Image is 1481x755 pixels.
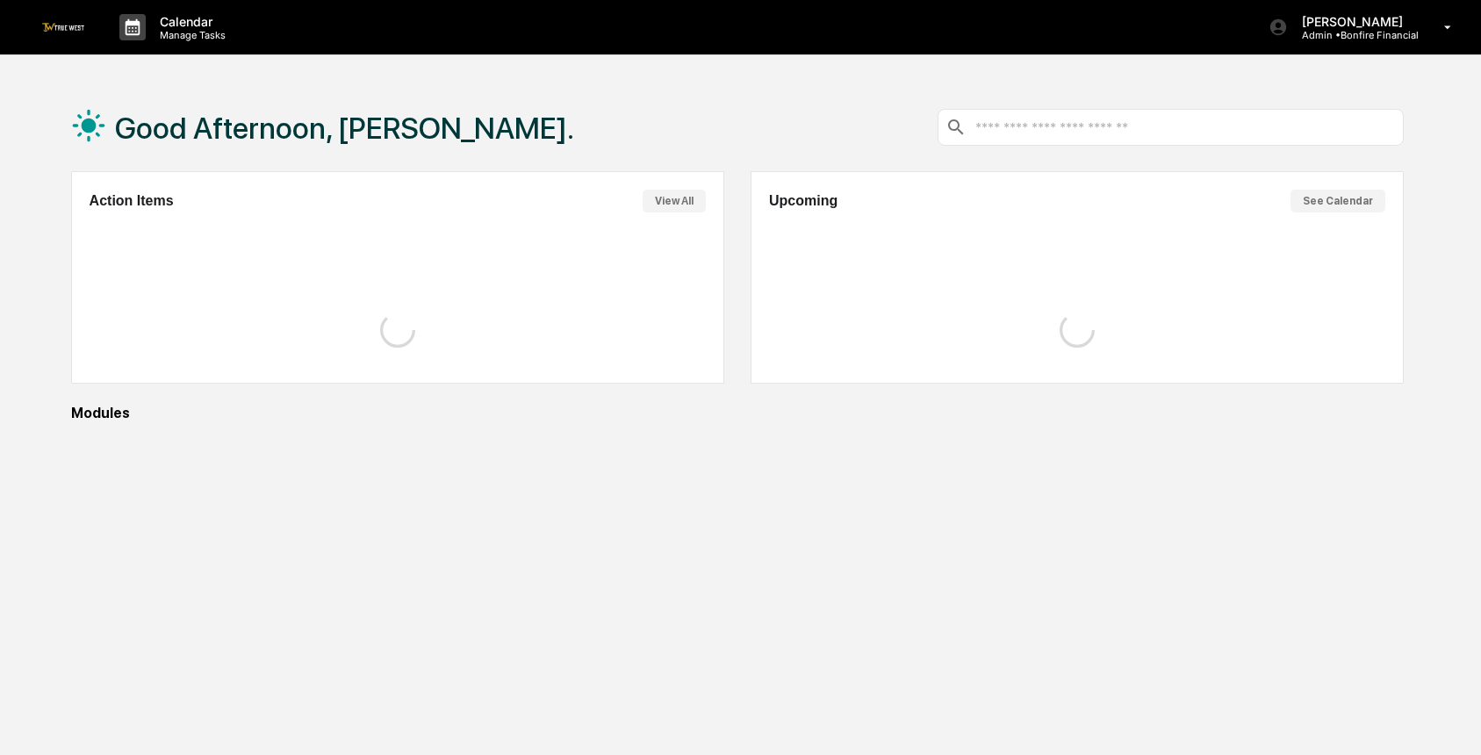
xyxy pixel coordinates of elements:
div: Modules [71,405,1404,421]
p: Calendar [146,14,234,29]
img: logo [42,23,84,31]
h2: Upcoming [769,193,838,209]
button: See Calendar [1290,190,1385,212]
p: Admin • Bonfire Financial [1288,29,1419,41]
p: Manage Tasks [146,29,234,41]
h2: Action Items [90,193,174,209]
p: [PERSON_NAME] [1288,14,1419,29]
button: View All [643,190,706,212]
h1: Good Afternoon, [PERSON_NAME]. [115,111,574,146]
